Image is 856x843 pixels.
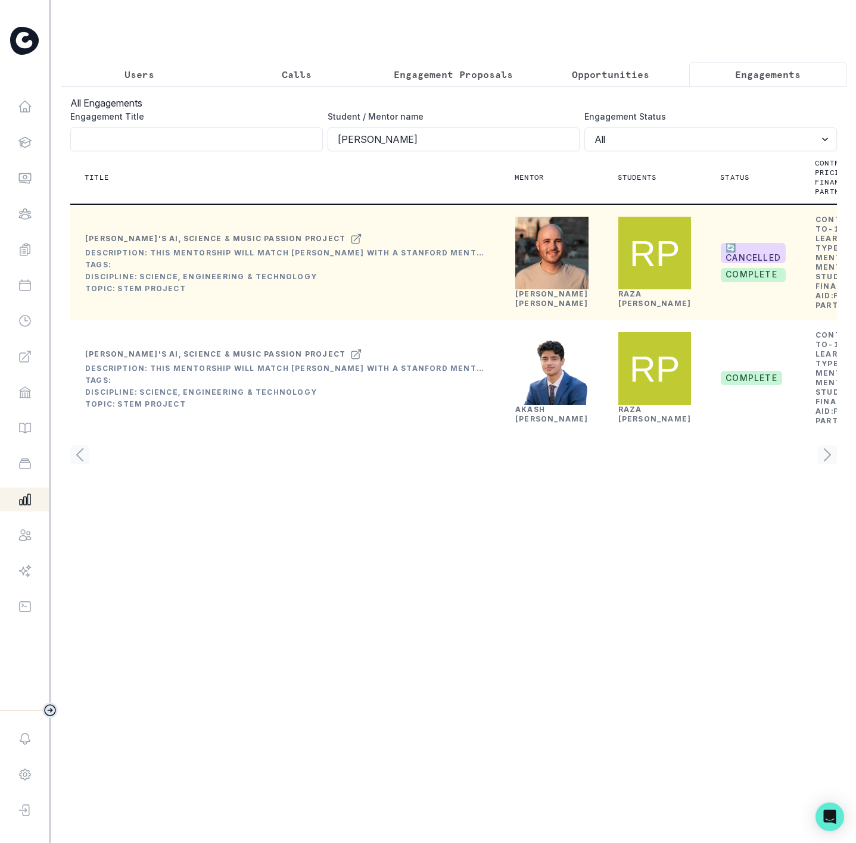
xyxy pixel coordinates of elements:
svg: page left [70,445,89,464]
a: [PERSON_NAME] [PERSON_NAME] [515,289,589,308]
label: Engagement Title [70,110,316,123]
p: Status [720,173,749,182]
p: Calls [282,67,312,82]
div: Discipline: Science, Engineering & Technology [85,388,485,397]
label: Student / Mentor name [328,110,573,123]
a: Raza [PERSON_NAME] [618,289,692,308]
p: Engagement Proposals [394,67,513,82]
div: Topic: STEM Project [85,399,485,409]
div: [PERSON_NAME]'s AI, Science & Music Passion Project [85,234,345,243]
span: 🔄 CANCELLED [721,243,786,263]
p: Students [618,173,657,182]
p: Mentor [515,173,544,182]
div: Open Intercom Messenger [815,803,844,831]
p: Engagements [735,67,801,82]
div: Tags: [85,376,485,385]
button: Toggle sidebar [42,702,58,718]
div: Tags: [85,260,485,270]
a: Raza [PERSON_NAME] [618,405,692,423]
span: complete [721,268,786,282]
div: Topic: STEM Project [85,284,485,294]
div: Discipline: Science, Engineering & Technology [85,272,485,282]
img: Curious Cardinals Logo [10,27,39,55]
p: Users [124,67,154,82]
div: [PERSON_NAME]'s AI, Science & Music Passion Project [85,349,345,359]
div: Description: This mentorship will match [PERSON_NAME] with a Stanford mentor to develop a science... [85,248,485,258]
h3: All Engagements [70,96,837,110]
a: Akash [PERSON_NAME] [515,405,589,423]
p: Title [85,173,109,182]
span: complete [721,371,782,385]
svg: page right [818,445,837,464]
p: Opportunities [572,67,649,82]
div: Description: This mentorship will match [PERSON_NAME] with a Stanford mentor to develop a science... [85,364,485,373]
label: Engagement Status [584,110,830,123]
